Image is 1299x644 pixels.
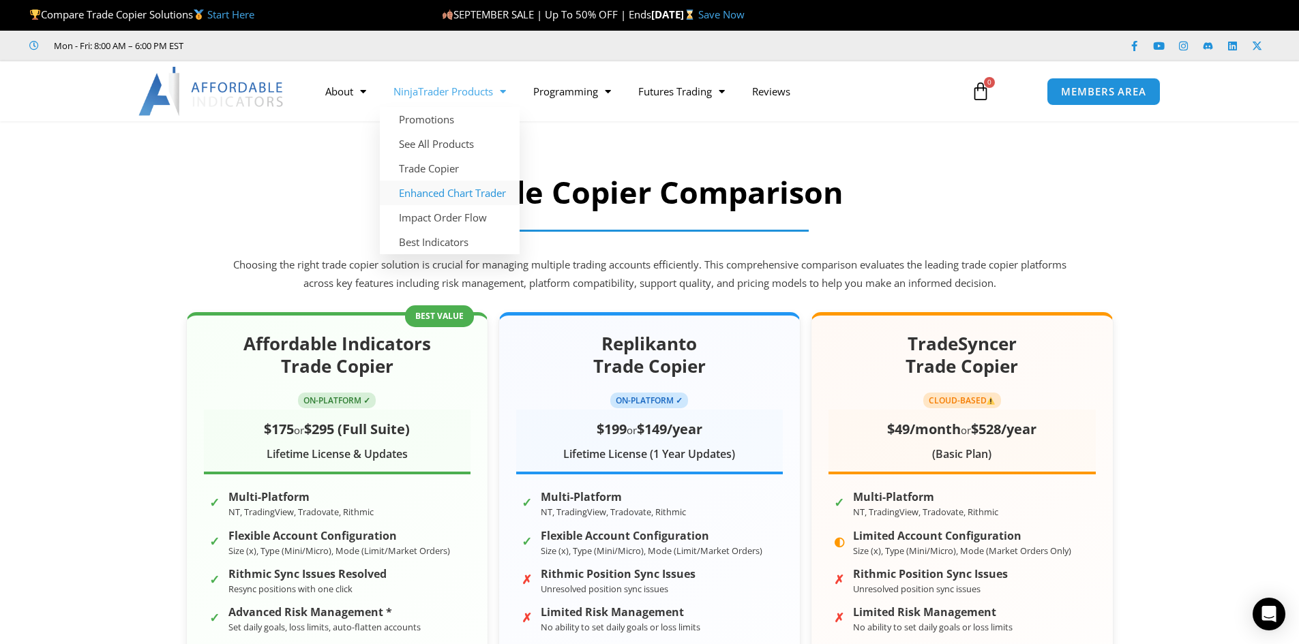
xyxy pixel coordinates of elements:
img: LogoAI | Affordable Indicators – NinjaTrader [138,67,285,116]
iframe: Customer reviews powered by Trustpilot [203,39,407,52]
span: ✓ [522,530,534,542]
span: ✓ [209,568,222,581]
strong: Rithmic Position Sync Issues [541,568,696,581]
span: ✓ [522,491,534,504]
span: $175 [264,420,294,438]
a: Start Here [207,7,254,21]
small: Size (x), Type (Mini/Micro), Mode (Limit/Market Orders) [228,545,450,557]
a: Reviews [738,76,804,107]
div: (Basic Plan) [828,444,1095,465]
strong: [DATE] [651,7,698,21]
strong: Flexible Account Configuration [541,530,762,542]
ul: NinjaTrader Products [380,107,520,254]
strong: Multi-Platform [541,491,686,504]
span: ON-PLATFORM ✓ [298,393,376,408]
span: $49/month [887,420,961,438]
strong: Limited Risk Management [853,606,1013,619]
p: Choosing the right trade copier solution is crucial for managing multiple trading accounts effici... [230,256,1069,294]
a: Futures Trading [625,76,738,107]
img: 🏆 [30,10,40,20]
span: ✓ [834,491,846,504]
h2: TradeSyncer Trade Copier [828,333,1095,379]
span: Mon - Fri: 8:00 AM – 6:00 PM EST [50,37,183,54]
a: NinjaTrader Products [380,76,520,107]
div: or [204,416,471,442]
strong: Rithmic Sync Issues Resolved [228,568,387,581]
nav: Menu [312,76,955,107]
a: See All Products [380,132,520,156]
h2: Trade Copier Comparison [230,172,1069,213]
small: Size (x), Type (Mini/Micro), Mode (Market Orders Only) [853,545,1071,557]
small: No ability to set daily goals or loss limits [853,621,1013,633]
small: No ability to set daily goals or loss limits [541,621,700,633]
div: Lifetime License (1 Year Updates) [516,444,783,465]
span: ✓ [209,607,222,619]
span: $295 (Full Suite) [304,420,410,438]
a: About [312,76,380,107]
small: NT, TradingView, Tradovate, Rithmic [541,506,686,518]
small: Resync positions with one click [228,583,353,595]
h2: Replikanto Trade Copier [516,333,783,379]
span: ✗ [522,607,534,619]
a: Trade Copier [380,156,520,181]
small: Unresolved position sync issues [853,583,981,595]
span: ✓ [209,491,222,504]
span: ✗ [522,568,534,581]
span: ON-PLATFORM ✓ [610,393,688,408]
span: CLOUD-BASED [923,393,1002,408]
img: ⚠ [987,397,995,405]
div: or [828,416,1095,442]
div: or [516,416,783,442]
strong: Multi-Platform [853,491,998,504]
span: Compare Trade Copier Solutions [29,7,254,21]
strong: Flexible Account Configuration [228,530,450,542]
strong: Advanced Risk Management * [228,606,421,619]
a: Save Now [698,7,745,21]
span: $149/year [637,420,702,438]
a: Promotions [380,107,520,132]
a: Best Indicators [380,230,520,254]
img: 🍂 [443,10,453,20]
div: Lifetime License & Updates [204,444,471,465]
small: Size (x), Type (Mini/Micro), Mode (Limit/Market Orders) [541,545,762,557]
span: ✗ [834,607,846,619]
small: NT, TradingView, Tradovate, Rithmic [853,506,998,518]
small: Set daily goals, loss limits, auto-flatten accounts [228,621,421,633]
small: Unresolved position sync issues [541,583,668,595]
span: MEMBERS AREA [1061,87,1146,97]
strong: Rithmic Position Sync Issues [853,568,1008,581]
h2: Affordable Indicators Trade Copier [204,333,471,379]
span: ✗ [834,568,846,581]
a: 0 [951,72,1011,111]
a: Impact Order Flow [380,205,520,230]
small: NT, TradingView, Tradovate, Rithmic [228,506,374,518]
a: Programming [520,76,625,107]
strong: Multi-Platform [228,491,374,504]
strong: Limited Account Configuration [853,530,1071,542]
span: $199 [597,420,627,438]
span: ◐ [834,530,846,542]
a: Enhanced Chart Trader [380,181,520,205]
div: Open Intercom Messenger [1253,598,1285,630]
span: $528/year [971,420,1036,438]
strong: Limited Risk Management [541,606,700,619]
img: ⌛ [685,10,695,20]
span: ✓ [209,530,222,542]
a: MEMBERS AREA [1047,78,1161,106]
span: SEPTEMBER SALE | Up To 50% OFF | Ends [442,7,651,21]
span: 0 [984,77,995,88]
img: 🥇 [194,10,204,20]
